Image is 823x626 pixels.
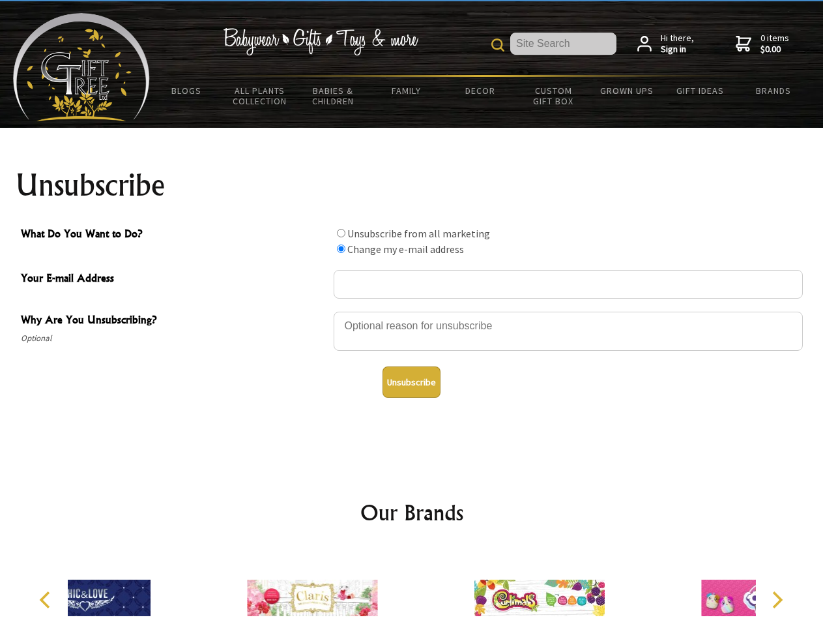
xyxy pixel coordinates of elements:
[223,28,418,55] img: Babywear - Gifts - Toys & more
[224,77,297,115] a: All Plants Collection
[296,77,370,115] a: Babies & Children
[347,243,464,256] label: Change my e-mail address
[26,497,798,528] h2: Our Brands
[33,586,61,614] button: Previous
[21,270,327,289] span: Your E-mail Address
[383,366,440,398] button: Unsubscribe
[337,245,345,253] input: What Do You Want to Do?
[661,44,694,55] strong: Sign in
[21,312,327,331] span: Why Are You Unsubscribing?
[762,586,791,614] button: Next
[760,32,789,55] span: 0 items
[663,77,737,104] a: Gift Ideas
[21,226,327,245] span: What Do You Want to Do?
[443,77,517,104] a: Decor
[661,33,694,55] span: Hi there,
[737,77,811,104] a: Brands
[590,77,663,104] a: Grown Ups
[736,33,789,55] a: 0 items$0.00
[491,38,504,52] img: product search
[150,77,224,104] a: BLOGS
[517,77,590,115] a: Custom Gift Box
[16,170,808,201] h1: Unsubscribe
[21,331,327,346] span: Optional
[760,44,789,55] strong: $0.00
[370,77,444,104] a: Family
[347,227,490,240] label: Unsubscribe from all marketing
[334,312,803,351] textarea: Why Are You Unsubscribing?
[334,270,803,299] input: Your E-mail Address
[13,13,150,121] img: Babyware - Gifts - Toys and more...
[637,33,694,55] a: Hi there,Sign in
[337,229,345,237] input: What Do You Want to Do?
[510,33,616,55] input: Site Search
